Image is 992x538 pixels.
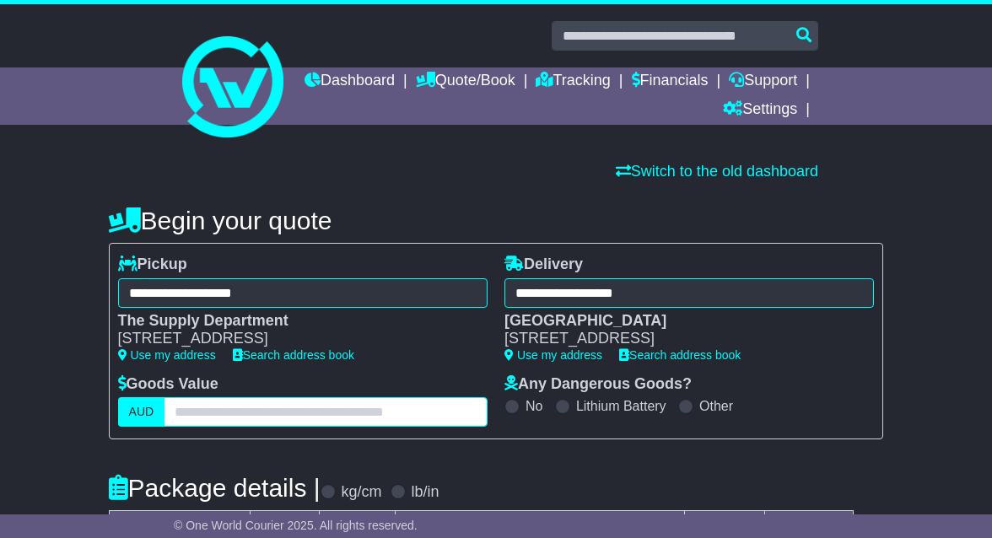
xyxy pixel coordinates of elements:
h4: Begin your quote [109,207,884,234]
label: Any Dangerous Goods? [504,375,692,394]
label: Delivery [504,256,583,274]
a: Settings [723,96,797,125]
label: AUD [118,397,165,427]
label: kg/cm [342,483,382,502]
label: No [526,398,542,414]
div: The Supply Department [118,312,471,331]
div: [GEOGRAPHIC_DATA] [504,312,857,331]
div: [STREET_ADDRESS] [504,330,857,348]
a: Use my address [118,348,216,362]
div: [STREET_ADDRESS] [118,330,471,348]
label: Pickup [118,256,187,274]
label: Goods Value [118,375,218,394]
a: Dashboard [305,67,395,96]
a: Use my address [504,348,602,362]
a: Search address book [619,348,741,362]
label: lb/in [412,483,439,502]
a: Search address book [233,348,354,362]
span: © One World Courier 2025. All rights reserved. [174,519,418,532]
label: Other [699,398,733,414]
a: Switch to the old dashboard [616,163,818,180]
a: Tracking [536,67,610,96]
label: Lithium Battery [576,398,666,414]
h4: Package details | [109,474,321,502]
a: Support [729,67,797,96]
a: Financials [632,67,709,96]
a: Quote/Book [416,67,515,96]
